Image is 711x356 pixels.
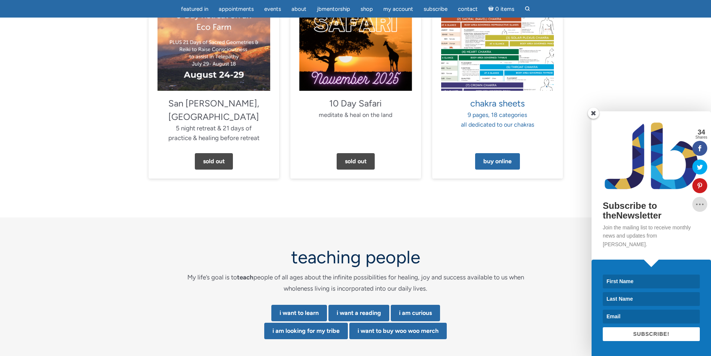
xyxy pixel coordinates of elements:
[317,6,350,12] span: JBMentorship
[633,331,669,337] span: SUBSCRIBE!
[287,2,311,16] a: About
[484,1,519,16] a: Cart0 items
[379,2,418,16] a: My Account
[214,2,258,16] a: Appointments
[184,247,527,267] h2: teaching people
[695,129,707,136] span: 34
[312,2,355,16] a: JBMentorship
[461,121,534,128] span: all dedicated to our chakras
[177,2,213,16] a: featured in
[349,323,447,339] a: i want to buy woo woo merch
[383,6,413,12] span: My Account
[328,305,389,321] a: i want a reading
[337,153,375,170] a: Sold Out
[184,272,527,294] p: My life’s goal is to people of all ages about the infinite possibilities for healing, joy and suc...
[695,136,707,139] span: Shares
[319,111,392,118] span: meditate & heal on the land
[264,323,348,339] a: i am looking for my tribe
[158,97,270,143] p: 5 night retreat & 21 days of practice & healing before retreat
[475,153,520,170] a: Buy Online
[181,6,208,12] span: featured in
[391,305,440,321] a: i am curious
[470,98,525,109] span: chakra sheets
[419,2,452,16] a: Subscribe
[356,2,377,16] a: Shop
[603,310,700,324] input: Email
[603,327,700,341] button: SUBSCRIBE!
[603,292,700,306] input: Last Name
[488,6,495,12] i: Cart
[260,2,286,16] a: Events
[603,275,700,288] input: First Name
[195,153,233,170] a: Sold Out
[361,6,373,12] span: Shop
[603,201,700,221] h2: Subscribe to theNewsletter
[603,223,700,248] p: Join the mailing list to receive monthly news and updates from [PERSON_NAME].
[458,6,478,12] span: Contact
[329,98,382,109] span: 10 Day Safari
[453,2,482,16] a: Contact
[237,273,253,281] strong: teach
[168,98,259,122] span: San [PERSON_NAME], [GEOGRAPHIC_DATA]
[264,6,281,12] span: Events
[219,6,254,12] span: Appointments
[424,6,448,12] span: Subscribe
[495,6,514,12] span: 0 items
[468,111,527,118] span: 9 pages, 18 categories
[291,6,306,12] span: About
[271,305,327,321] a: i want to learn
